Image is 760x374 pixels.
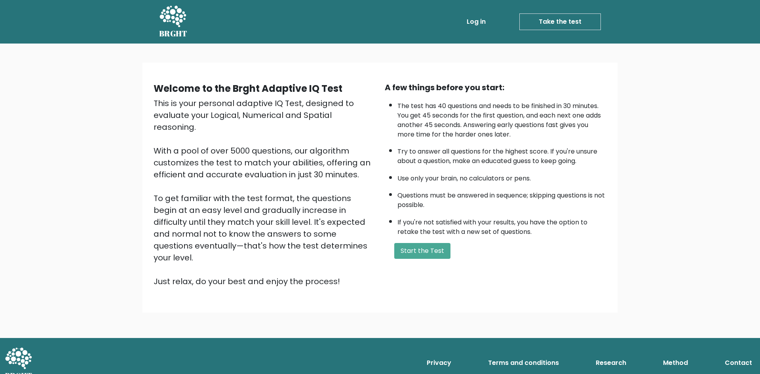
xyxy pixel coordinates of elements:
[519,13,601,30] a: Take the test
[394,243,450,259] button: Start the Test
[424,355,454,371] a: Privacy
[397,214,606,237] li: If you're not satisfied with your results, you have the option to retake the test with a new set ...
[154,97,375,287] div: This is your personal adaptive IQ Test, designed to evaluate your Logical, Numerical and Spatial ...
[485,355,562,371] a: Terms and conditions
[397,170,606,183] li: Use only your brain, no calculators or pens.
[159,3,188,40] a: BRGHT
[159,29,188,38] h5: BRGHT
[464,14,489,30] a: Log in
[385,82,606,93] div: A few things before you start:
[660,355,691,371] a: Method
[154,82,342,95] b: Welcome to the Brght Adaptive IQ Test
[397,97,606,139] li: The test has 40 questions and needs to be finished in 30 minutes. You get 45 seconds for the firs...
[397,143,606,166] li: Try to answer all questions for the highest score. If you're unsure about a question, make an edu...
[722,355,755,371] a: Contact
[593,355,629,371] a: Research
[397,187,606,210] li: Questions must be answered in sequence; skipping questions is not possible.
